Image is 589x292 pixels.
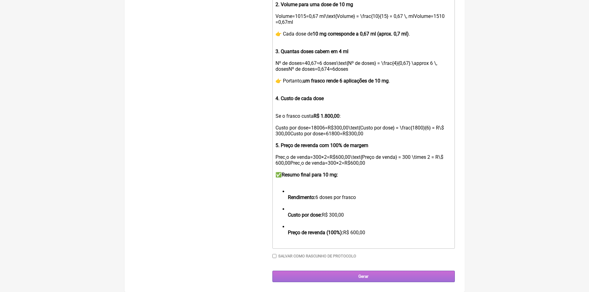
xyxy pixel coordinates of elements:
div: 👉 Portanto, . [275,72,451,90]
li: R$ 300,00 [288,206,451,224]
div: Volume=1015=0,67 ml\text{Volume} = \frac{10}{15} = 0,67 \, mlVolume=1510​=0,67ml [275,13,451,25]
strong: 3. Quantas doses cabem em 4 ml [275,49,348,54]
div: Custo por dose=18006=R$300,00\text{Custo por dose} = \frac{1800}{6} = R\$ 300,00Custo por dose=61... [275,125,451,137]
div: Prec¸o de venda=300×2=R$600,00\text{Preço de venda} = 300 \times 2 = R\$ 600,00Prec¸​o de venda=3... [275,154,451,166]
div: ✅ [275,166,451,184]
strong: Preço de revenda (100%): [288,230,343,235]
div: Nº de doses=40,67≈6 doses\text{Nº de doses} = \frac{4}{0,67} \approx 6 \, dosesNº de doses=0,674​... [275,60,451,72]
strong: Custo por dose: [288,212,322,218]
strong: R$ 1.800,00 [314,113,339,119]
strong: 10 mg corresponde a 0,67 ml (aprox. 0,7 ml) [313,31,409,37]
li: 6 doses por frasco [288,188,451,206]
strong: 5. Preço de revenda com 100% de margem [275,142,368,148]
strong: 4. Custo de cada dose [275,95,324,101]
input: Gerar [272,271,455,282]
strong: Resumo final para 10 mg: [282,172,338,178]
strong: um frasco rende 6 aplicações de 10 mg [303,78,389,84]
div: Se o frasco custa : [275,107,451,125]
strong: 2. Volume para uma dose de 10 mg [275,2,353,7]
div: 👉 Cada dose de . [275,25,451,43]
li: R$ 600,00 [288,224,451,241]
strong: Rendimento: [288,194,315,200]
label: Salvar como rascunho de Protocolo [278,254,356,258]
